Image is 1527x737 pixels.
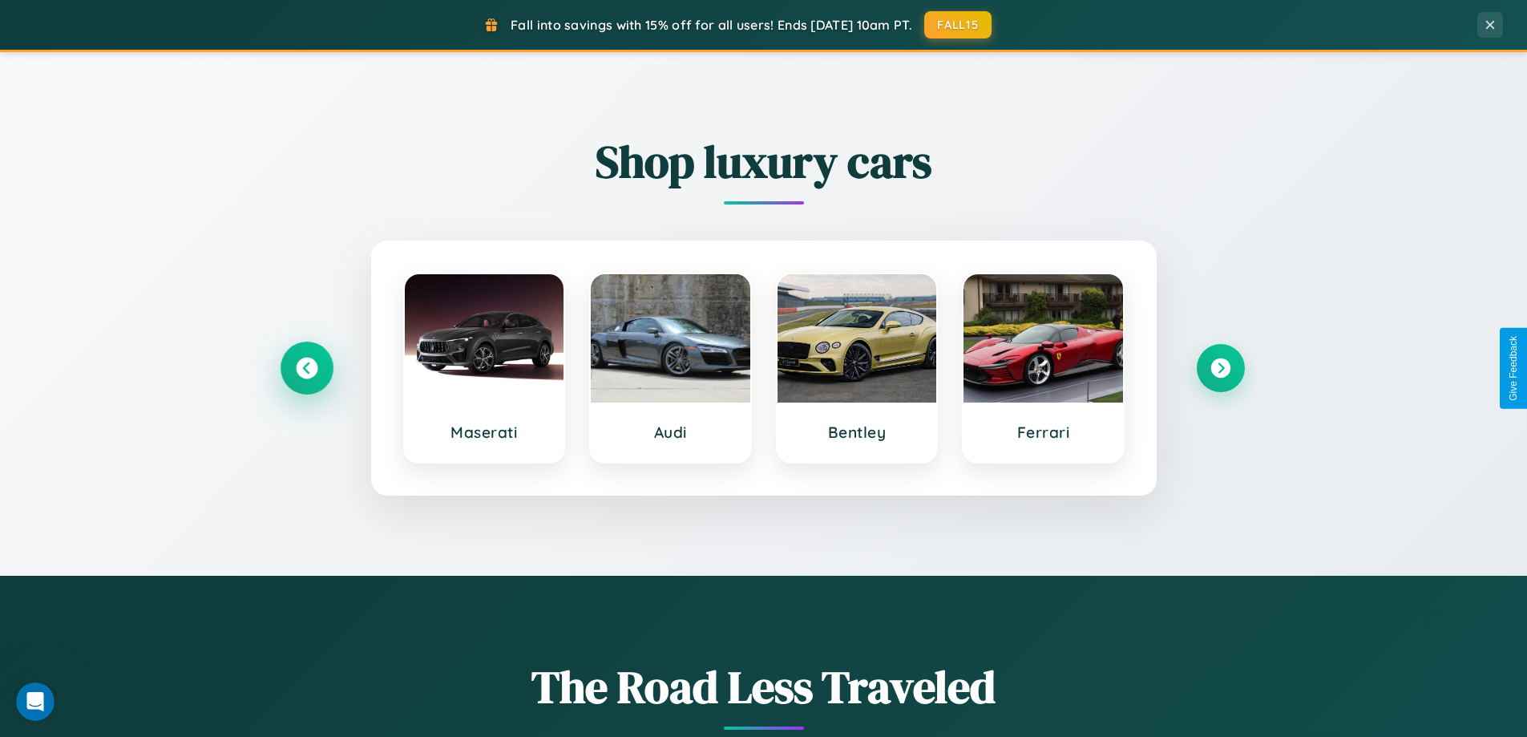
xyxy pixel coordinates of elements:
[794,423,921,442] h3: Bentley
[1508,336,1519,401] div: Give Feedback
[16,682,55,721] iframe: Intercom live chat
[607,423,734,442] h3: Audi
[511,17,912,33] span: Fall into savings with 15% off for all users! Ends [DATE] 10am PT.
[283,656,1245,718] h1: The Road Less Traveled
[421,423,548,442] h3: Maserati
[980,423,1107,442] h3: Ferrari
[924,11,992,38] button: FALL15
[283,131,1245,192] h2: Shop luxury cars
